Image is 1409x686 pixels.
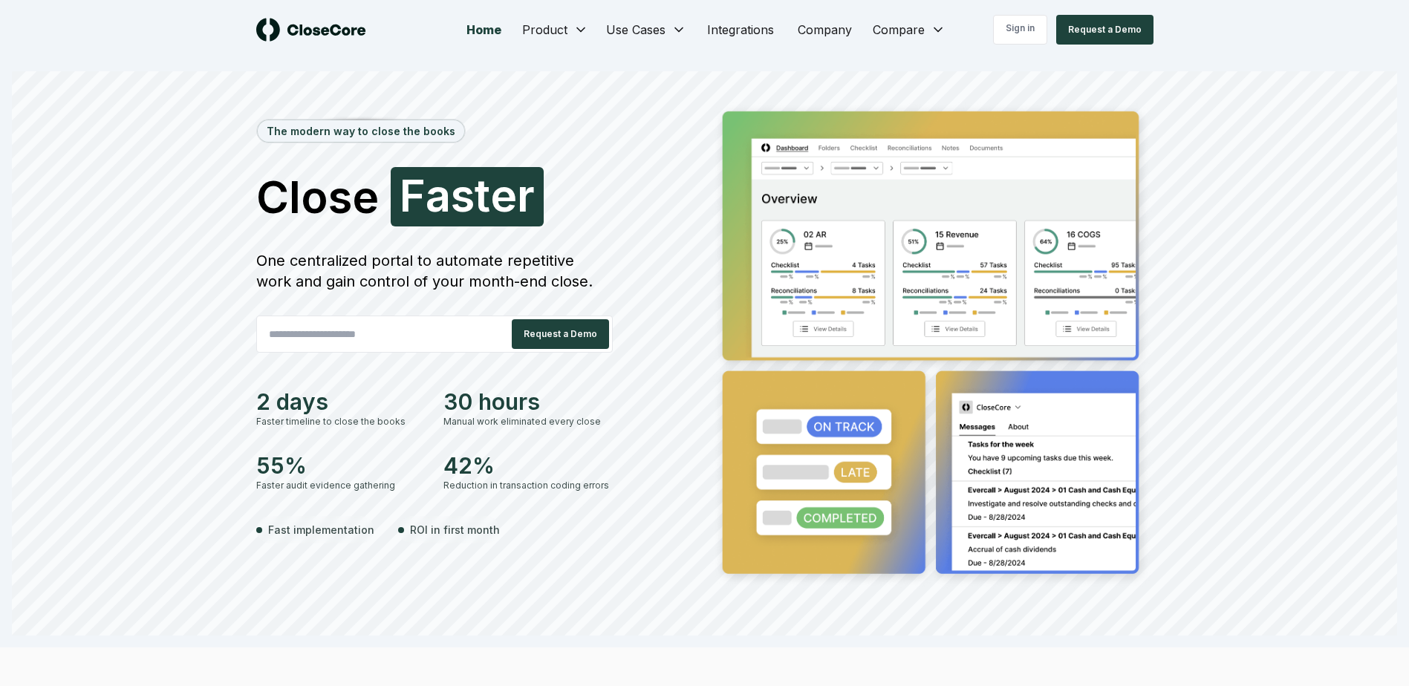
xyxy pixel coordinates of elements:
div: Manual work eliminated every close [443,415,613,428]
div: The modern way to close the books [258,120,464,142]
div: 30 hours [443,388,613,415]
button: Use Cases [597,15,695,45]
img: Jumbotron [711,101,1153,589]
div: Faster audit evidence gathering [256,479,426,492]
a: Company [786,15,864,45]
div: One centralized portal to automate repetitive work and gain control of your month-end close. [256,250,613,292]
span: Product [522,21,567,39]
span: Fast implementation [268,522,374,538]
button: Request a Demo [1056,15,1153,45]
a: Sign in [993,15,1047,45]
div: Reduction in transaction coding errors [443,479,613,492]
span: a [426,173,451,218]
div: 2 days [256,388,426,415]
button: Request a Demo [512,319,609,349]
img: logo [256,18,366,42]
span: s [451,173,475,218]
div: 55% [256,452,426,479]
span: e [490,173,517,218]
span: Use Cases [606,21,666,39]
a: Home [455,15,513,45]
span: ROI in first month [410,522,500,538]
span: F [400,173,426,218]
span: Close [256,174,379,219]
div: 42% [443,452,613,479]
button: Compare [864,15,954,45]
span: r [517,173,535,218]
div: Faster timeline to close the books [256,415,426,428]
span: t [475,173,490,218]
a: Integrations [695,15,786,45]
span: Compare [873,21,925,39]
button: Product [513,15,597,45]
